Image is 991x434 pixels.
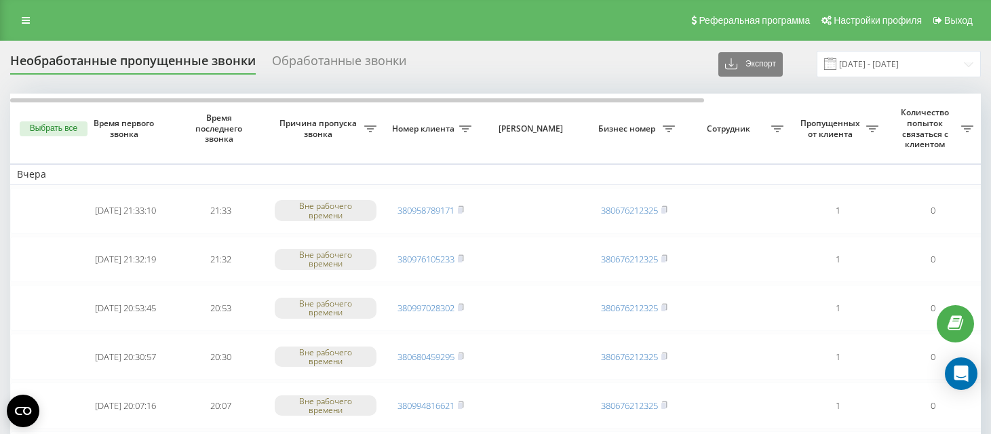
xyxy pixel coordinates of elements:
td: 1 [790,188,885,234]
span: Время последнего звонка [184,113,257,144]
span: Причина пропуска звонка [275,118,364,139]
span: Бизнес номер [594,123,663,134]
td: [DATE] 20:30:57 [78,334,173,380]
td: 0 [885,188,980,234]
a: 380676212325 [601,253,658,265]
td: [DATE] 21:32:19 [78,237,173,283]
div: Вне рабочего времени [275,200,376,220]
td: 0 [885,334,980,380]
div: Вне рабочего времени [275,249,376,269]
span: Реферальная программа [699,15,810,26]
td: 0 [885,237,980,283]
td: [DATE] 20:53:45 [78,285,173,331]
td: 21:32 [173,237,268,283]
a: 380997028302 [397,302,454,314]
span: Пропущенных от клиента [797,118,866,139]
td: 1 [790,237,885,283]
a: 380676212325 [601,302,658,314]
td: 21:33 [173,188,268,234]
span: Время первого звонка [89,118,162,139]
a: 380676212325 [601,351,658,363]
div: Вне рабочего времени [275,298,376,318]
a: 380958789171 [397,204,454,216]
a: 380680459295 [397,351,454,363]
a: 380994816621 [397,399,454,412]
a: 380676212325 [601,204,658,216]
span: Сотрудник [688,123,771,134]
button: Выбрать все [20,121,88,136]
div: Вне рабочего времени [275,395,376,416]
div: Необработанные пропущенные звонки [10,54,256,75]
td: 0 [885,285,980,331]
span: Выход [944,15,973,26]
div: Вне рабочего времени [275,347,376,367]
button: Open CMP widget [7,395,39,427]
span: Настройки профиля [834,15,922,26]
button: Экспорт [718,52,783,77]
span: Количество попыток связаться с клиентом [892,107,961,149]
td: 0 [885,382,980,429]
a: 380976105233 [397,253,454,265]
td: 20:07 [173,382,268,429]
td: [DATE] 21:33:10 [78,188,173,234]
td: 1 [790,285,885,331]
td: 20:53 [173,285,268,331]
div: Open Intercom Messenger [945,357,977,390]
td: 1 [790,334,885,380]
td: 20:30 [173,334,268,380]
a: 380676212325 [601,399,658,412]
td: [DATE] 20:07:16 [78,382,173,429]
span: [PERSON_NAME] [490,123,575,134]
td: 1 [790,382,885,429]
span: Номер клиента [390,123,459,134]
div: Обработанные звонки [272,54,406,75]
